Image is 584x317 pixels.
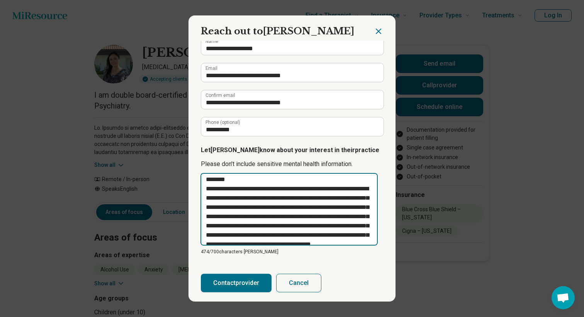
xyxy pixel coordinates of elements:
span: Reach out to [PERSON_NAME] [201,25,354,37]
label: Confirm email [205,93,235,98]
p: Let [PERSON_NAME] know about your interest in their practice [201,146,383,155]
label: Email [205,66,217,71]
label: Phone (optional) [205,120,240,125]
label: Name [205,39,218,44]
p: Please don’t include sensitive mental health information. [201,159,383,169]
button: Cancel [276,274,321,292]
button: Contactprovider [201,274,272,292]
p: 474/ 700 characters [PERSON_NAME] [201,248,383,255]
button: Close dialog [374,27,383,36]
